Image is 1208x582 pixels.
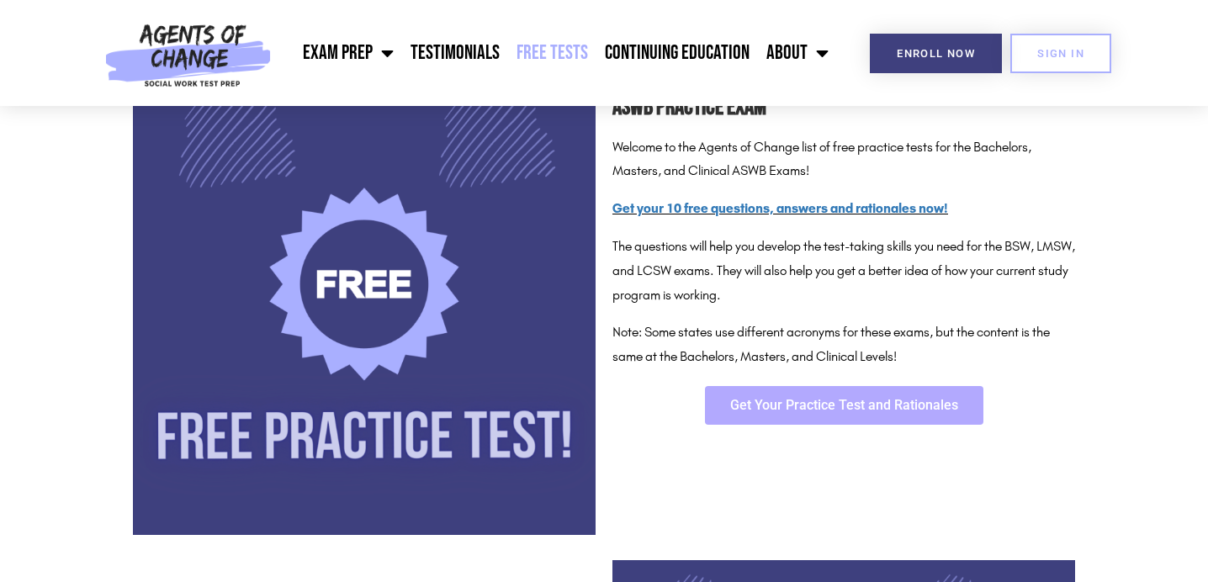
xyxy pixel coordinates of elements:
[1037,48,1084,59] span: SIGN IN
[612,200,948,216] a: Get your 10 free questions, answers and rationales now!
[1010,34,1111,73] a: SIGN IN
[402,32,508,74] a: Testimonials
[279,32,837,74] nav: Menu
[294,32,402,74] a: Exam Prep
[758,32,837,74] a: About
[870,34,1002,73] a: Enroll Now
[730,399,958,412] span: Get Your Practice Test and Rationales
[612,320,1075,369] p: Note: Some states use different acronyms for these exams, but the content is the same at the Bach...
[612,235,1075,307] p: The questions will help you develop the test-taking skills you need for the BSW, LMSW, and LCSW e...
[596,32,758,74] a: Continuing Education
[897,48,975,59] span: Enroll Now
[705,386,983,425] a: Get Your Practice Test and Rationales
[508,32,596,74] a: Free Tests
[612,89,1075,127] h2: ASWB Practice Exam
[612,135,1075,184] p: Welcome to the Agents of Change list of free practice tests for the Bachelors, Masters, and Clini...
